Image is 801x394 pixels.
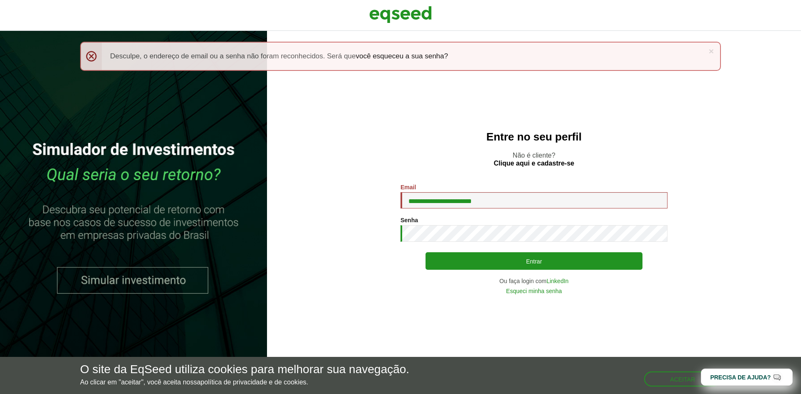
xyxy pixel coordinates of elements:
p: Não é cliente? [284,151,784,167]
p: Ao clicar em "aceitar", você aceita nossa . [80,378,409,386]
img: EqSeed Logo [369,4,432,25]
div: Desculpe, o endereço de email ou a senha não foram reconhecidos. Será que [80,42,721,71]
a: Clique aqui e cadastre-se [494,160,574,167]
a: Esqueci minha senha [506,288,562,294]
label: Email [400,184,416,190]
div: Ou faça login com [400,278,667,284]
button: Aceitar [644,371,721,386]
button: Entrar [426,252,642,270]
label: Senha [400,217,418,223]
a: política de privacidade e de cookies [201,379,307,386]
h5: O site da EqSeed utiliza cookies para melhorar sua navegação. [80,363,409,376]
a: você esqueceu a sua senha? [356,53,448,60]
a: LinkedIn [547,278,569,284]
a: × [709,47,714,55]
h2: Entre no seu perfil [284,131,784,143]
